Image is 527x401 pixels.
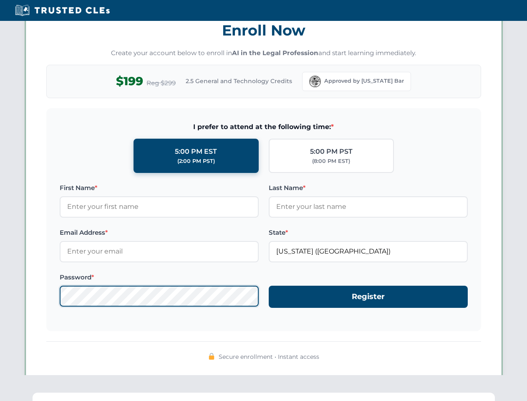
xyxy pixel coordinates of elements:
[116,72,143,91] span: $199
[219,352,319,361] span: Secure enrollment • Instant access
[309,76,321,87] img: Florida Bar
[177,157,215,165] div: (2:00 PM PST)
[60,183,259,193] label: First Name
[312,157,350,165] div: (8:00 PM EST)
[60,241,259,262] input: Enter your email
[232,49,318,57] strong: AI in the Legal Profession
[175,146,217,157] div: 5:00 PM EST
[60,228,259,238] label: Email Address
[269,196,468,217] input: Enter your last name
[269,183,468,193] label: Last Name
[60,272,259,282] label: Password
[269,228,468,238] label: State
[46,17,481,43] h3: Enroll Now
[186,76,292,86] span: 2.5 General and Technology Credits
[60,122,468,132] span: I prefer to attend at the following time:
[324,77,404,85] span: Approved by [US_STATE] Bar
[208,353,215,360] img: 🔒
[146,78,176,88] span: Reg $299
[13,4,112,17] img: Trusted CLEs
[46,48,481,58] p: Create your account below to enroll in and start learning immediately.
[269,241,468,262] input: Florida (FL)
[269,286,468,308] button: Register
[310,146,353,157] div: 5:00 PM PST
[60,196,259,217] input: Enter your first name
